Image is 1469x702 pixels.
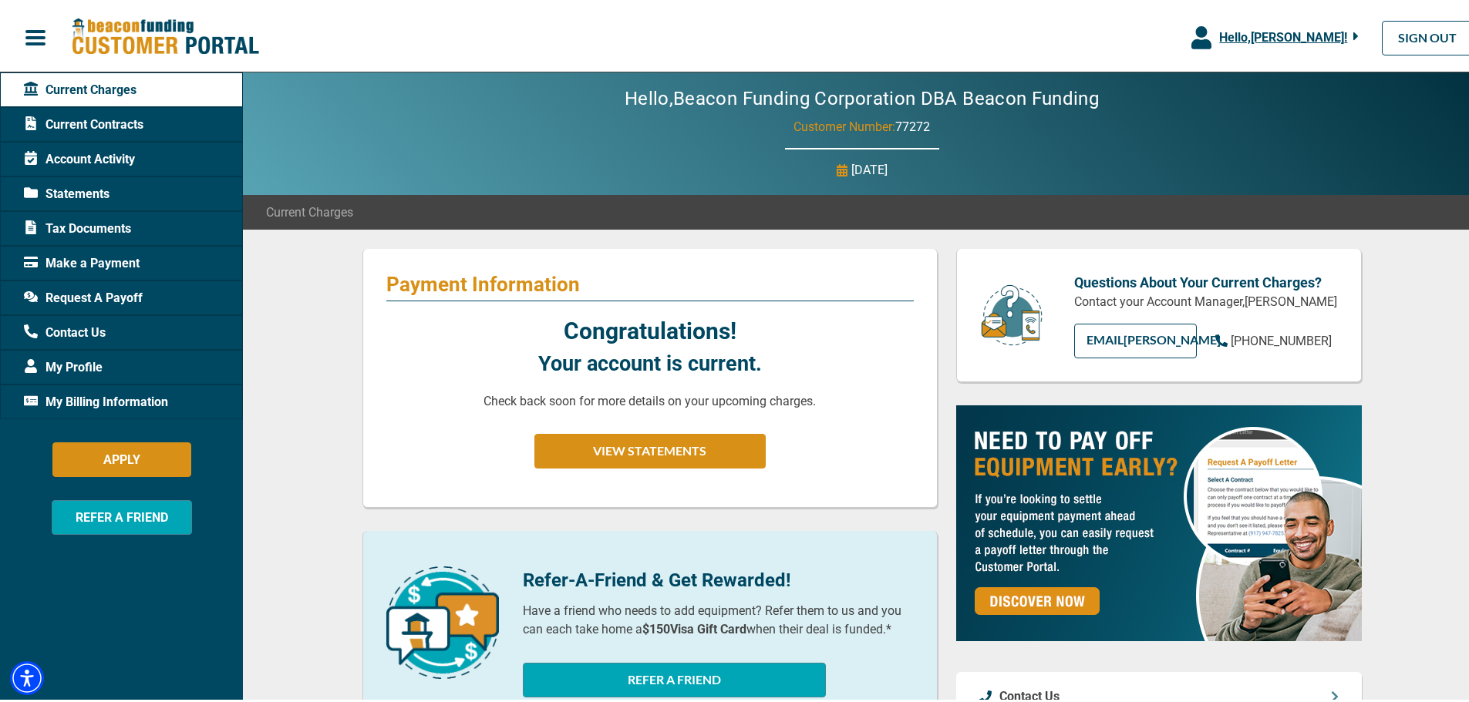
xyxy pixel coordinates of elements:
h2: Hello, Beacon Funding Corporation DBA Beacon Funding [578,85,1145,107]
p: [DATE] [851,158,888,176]
span: 77272 [895,116,930,131]
button: REFER A FRIEND [523,660,826,694]
span: Tax Documents [24,217,131,235]
span: Hello, [PERSON_NAME] ! [1219,27,1347,42]
button: APPLY [52,439,191,474]
p: Contact your Account Manager, [PERSON_NAME] [1074,290,1338,308]
span: Current Charges [24,78,136,96]
img: refer-a-friend-icon.png [386,563,499,676]
img: payoff-ad-px.jpg [956,402,1362,638]
span: Contact Us [24,321,106,339]
p: Check back soon for more details on your upcoming charges. [483,389,816,408]
span: [PHONE_NUMBER] [1231,331,1332,345]
span: Statements [24,182,110,200]
button: VIEW STATEMENTS [534,431,766,465]
span: My Billing Information [24,390,168,408]
p: Have a friend who needs to add equipment? Refer them to us and you can each take home a when thei... [523,599,914,636]
div: Accessibility Menu [10,658,44,692]
span: Request A Payoff [24,286,143,304]
a: [PHONE_NUMBER] [1215,329,1332,348]
p: Questions About Your Current Charges? [1074,269,1338,290]
span: My Profile [24,355,103,374]
span: Current Charges [266,200,353,219]
span: Account Activity [24,147,135,166]
span: Customer Number: [793,116,895,131]
b: $150 Visa Gift Card [642,619,746,633]
p: Your account is current. [538,345,762,377]
a: EMAIL[PERSON_NAME] [1074,321,1197,355]
span: Make a Payment [24,251,140,270]
p: Congratulations! [564,311,736,345]
button: REFER A FRIEND [52,497,192,532]
span: Current Contracts [24,113,143,131]
p: Refer-A-Friend & Get Rewarded! [523,563,914,591]
img: customer-service.png [977,280,1046,344]
p: Payment Information [386,269,914,294]
img: Beacon Funding Customer Portal Logo [71,15,259,54]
